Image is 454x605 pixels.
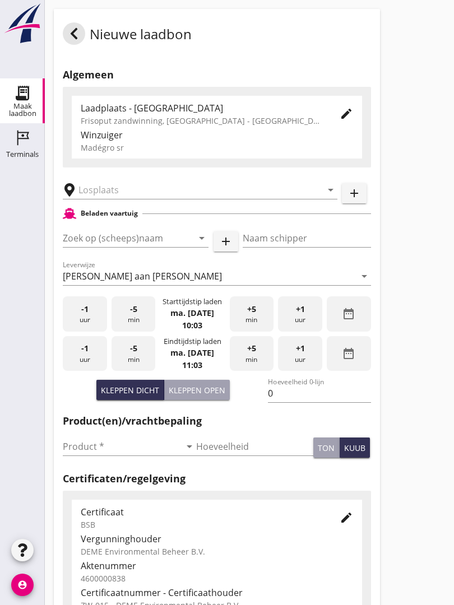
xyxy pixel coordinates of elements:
[63,336,107,371] div: uur
[164,380,230,400] button: Kleppen open
[243,229,371,247] input: Naam schipper
[96,380,164,400] button: Kleppen dicht
[318,442,335,454] div: ton
[342,307,355,320] i: date_range
[6,151,39,158] div: Terminals
[230,336,274,371] div: min
[101,384,159,396] div: Kleppen dicht
[247,303,256,315] span: +5
[278,336,322,371] div: uur
[163,296,222,307] div: Starttijdstip laden
[81,128,353,142] div: Winzuiger
[247,342,256,355] span: +5
[81,342,89,355] span: -1
[63,413,371,429] h2: Product(en)/vrachtbepaling
[81,573,353,584] div: 4600000838
[81,505,322,519] div: Certificaat
[81,546,353,557] div: DEME Environmental Beheer B.V.
[81,303,89,315] span: -1
[342,347,355,360] i: date_range
[278,296,322,332] div: uur
[63,67,371,82] h2: Algemeen
[344,442,365,454] div: kuub
[63,229,177,247] input: Zoek op (scheeps)naam
[230,296,274,332] div: min
[112,296,156,332] div: min
[170,347,214,358] strong: ma. [DATE]
[81,532,353,546] div: Vergunninghouder
[324,183,337,197] i: arrow_drop_down
[63,22,192,49] div: Nieuwe laadbon
[340,438,370,458] button: kuub
[348,187,361,200] i: add
[81,115,322,127] div: Frisoput zandwinning, [GEOGRAPHIC_DATA] - [GEOGRAPHIC_DATA].
[340,107,353,120] i: edit
[63,471,371,486] h2: Certificaten/regelgeving
[63,438,180,455] input: Product *
[268,384,370,402] input: Hoeveelheid 0-lijn
[81,559,353,573] div: Aktenummer
[164,336,221,347] div: Eindtijdstip laden
[296,303,305,315] span: +1
[63,271,222,281] div: [PERSON_NAME] aan [PERSON_NAME]
[81,142,353,153] div: Madégro sr
[81,208,138,218] h2: Beladen vaartuig
[313,438,340,458] button: ton
[130,303,137,315] span: -5
[81,586,353,599] div: Certificaatnummer - Certificaathouder
[358,269,371,283] i: arrow_drop_down
[63,296,107,332] div: uur
[296,342,305,355] span: +1
[182,320,202,331] strong: 10:03
[340,511,353,524] i: edit
[81,519,322,530] div: BSB
[81,101,322,115] div: Laadplaats - [GEOGRAPHIC_DATA]
[183,440,196,453] i: arrow_drop_down
[182,360,202,370] strong: 11:03
[130,342,137,355] span: -5
[170,308,214,318] strong: ma. [DATE]
[78,181,306,199] input: Losplaats
[196,438,314,455] input: Hoeveelheid
[112,336,156,371] div: min
[195,231,209,245] i: arrow_drop_down
[11,574,34,596] i: account_circle
[219,235,233,248] i: add
[169,384,225,396] div: Kleppen open
[2,3,43,44] img: logo-small.a267ee39.svg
